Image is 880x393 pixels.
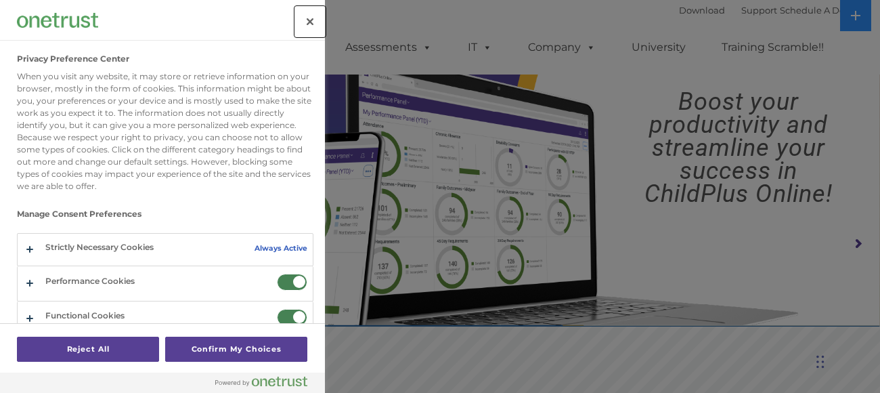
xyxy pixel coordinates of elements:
button: Reject All [17,337,159,362]
div: When you visit any website, it may store or retrieve information on your browser, mostly in the f... [17,70,313,192]
a: Powered by OneTrust Opens in a new Tab [215,376,318,393]
div: Company Logo [17,7,98,34]
button: Confirm My Choices [165,337,307,362]
img: Company Logo [17,13,98,27]
h3: Manage Consent Preferences [17,209,313,226]
h2: Privacy Preference Center [17,54,129,64]
button: Close [295,7,325,37]
img: Powered by OneTrust Opens in a new Tab [215,376,307,387]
